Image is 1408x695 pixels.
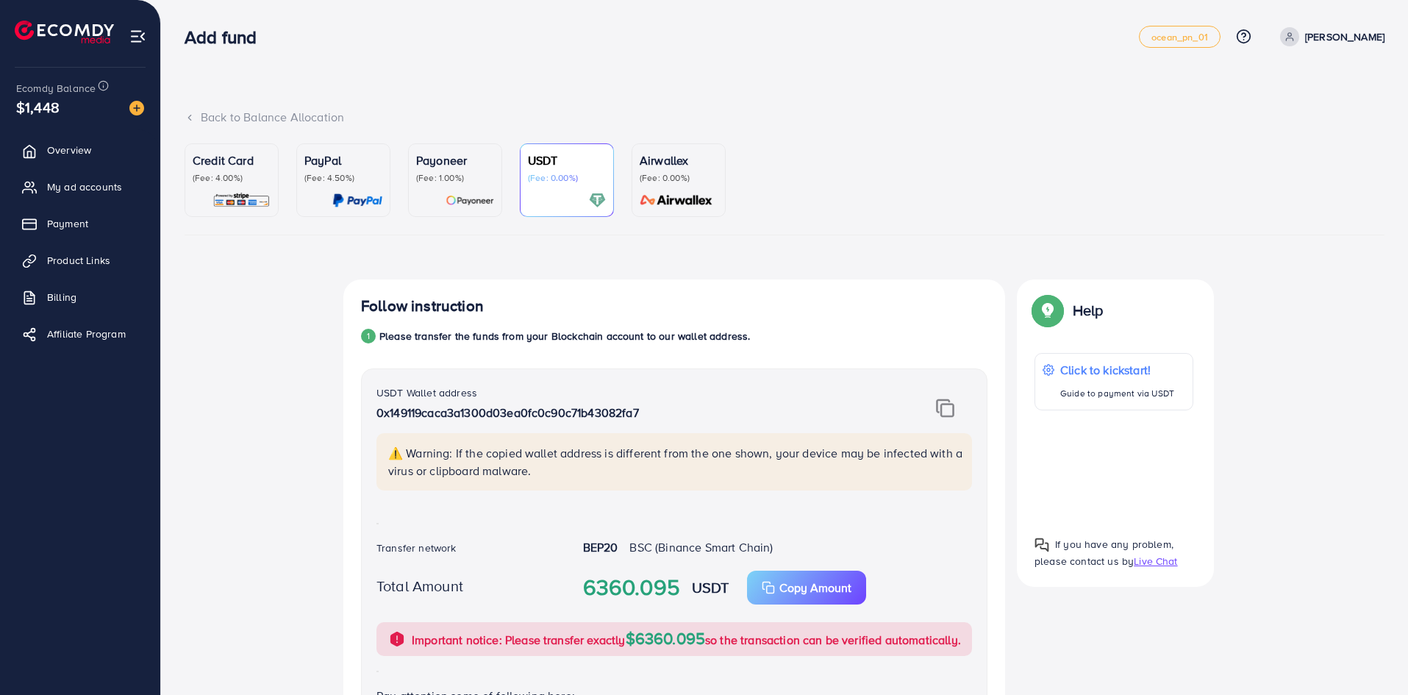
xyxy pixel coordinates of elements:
p: Help [1073,302,1104,319]
img: image [129,101,144,115]
span: If you have any problem, please contact us by [1034,537,1173,569]
img: card [332,192,382,209]
span: Live Chat [1134,554,1177,569]
a: Billing [11,282,149,312]
span: Payment [47,216,88,231]
a: Product Links [11,246,149,275]
span: My ad accounts [47,179,122,194]
p: USDT [528,152,606,169]
img: logo [15,21,114,43]
img: alert [388,630,406,648]
label: Total Amount [376,575,463,596]
p: Please transfer the funds from your Blockchain account to our wallet address. [379,327,750,345]
span: Product Links [47,253,110,268]
p: Important notice: Please transfer exactly so the transaction can be verified automatically. [412,630,961,649]
h4: Follow instruction [361,297,484,316]
a: Affiliate Program [11,319,149,349]
img: Popup guide [1034,538,1049,552]
img: card [589,192,606,209]
img: card [635,192,718,209]
strong: BEP20 [583,539,618,555]
img: img [936,399,954,418]
h3: Add fund [185,26,268,48]
span: Ecomdy Balance [16,81,96,96]
p: Guide to payment via USDT [1060,385,1174,402]
p: Copy Amount [779,579,851,596]
a: Payment [11,209,149,238]
p: (Fee: 4.00%) [193,172,271,184]
p: (Fee: 0.00%) [528,172,606,184]
p: Airwallex [640,152,718,169]
strong: USDT [692,577,729,598]
span: Affiliate Program [47,327,126,341]
div: 1 [361,329,376,343]
p: [PERSON_NAME] [1305,28,1384,46]
span: $1,448 [16,96,60,118]
a: My ad accounts [11,172,149,202]
div: Back to Balance Allocation [185,109,1384,126]
button: Copy Amount [747,571,866,605]
p: (Fee: 4.50%) [304,172,382,184]
p: (Fee: 1.00%) [416,172,494,184]
p: Click to kickstart! [1060,361,1174,379]
span: ocean_pn_01 [1151,32,1208,42]
span: Billing [47,290,76,304]
span: $6360.095 [626,627,705,649]
span: BSC (Binance Smart Chain) [629,539,773,555]
p: PayPal [304,152,382,169]
span: Overview [47,143,91,157]
label: USDT Wallet address [376,385,477,400]
p: Credit Card [193,152,271,169]
img: card [212,192,271,209]
a: [PERSON_NAME] [1274,27,1384,46]
a: ocean_pn_01 [1139,26,1221,48]
label: Transfer network [376,541,457,555]
p: Payoneer [416,152,494,169]
p: (Fee: 0.00%) [640,172,718,184]
strong: 6360.095 [583,571,680,604]
p: ⚠️ Warning: If the copied wallet address is different from the one shown, your device may be infe... [388,444,963,480]
img: Popup guide [1034,297,1061,324]
p: 0x149119caca3a1300d03ea0fc0c90c71b43082fa7 [376,404,869,421]
img: card [446,192,494,209]
img: menu [129,28,146,45]
a: Overview [11,135,149,165]
iframe: Chat [1346,629,1397,684]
